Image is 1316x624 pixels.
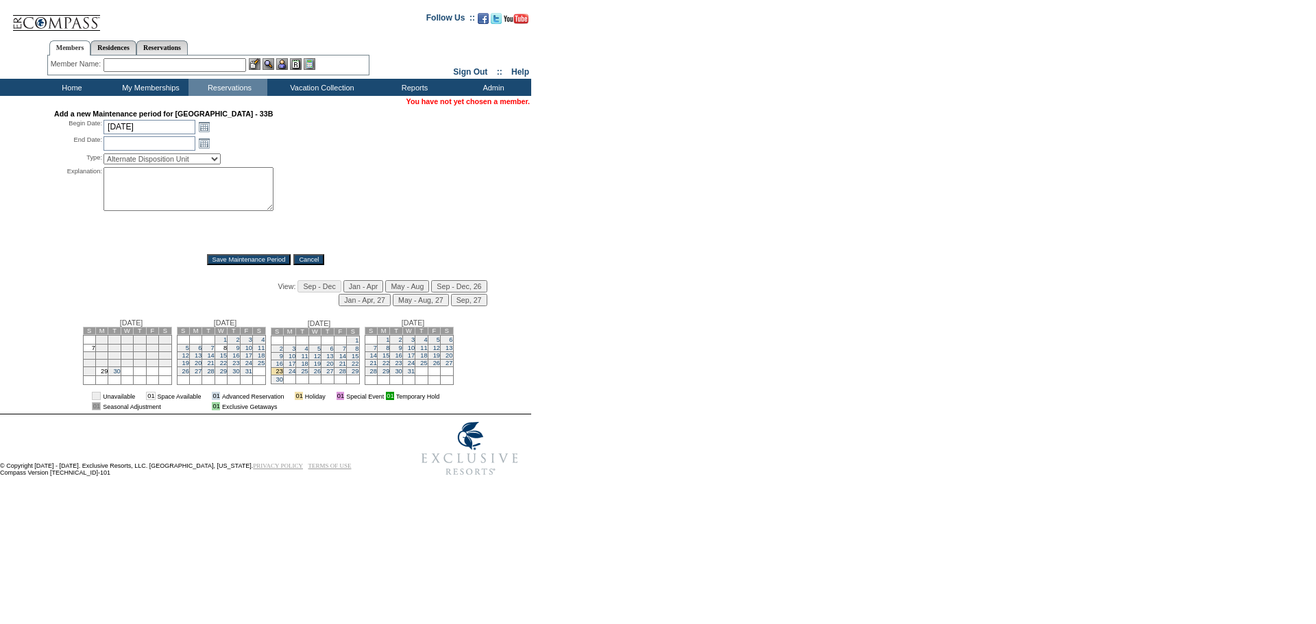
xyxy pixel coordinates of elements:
a: 9 [399,345,402,351]
a: 1 [355,337,358,344]
td: S [365,327,377,335]
a: 10 [408,345,415,351]
a: 5 [437,336,440,343]
td: 7 [83,345,95,352]
a: 18 [258,352,265,359]
td: 01 [337,392,344,400]
td: My Memberships [110,79,188,96]
td: T [134,327,146,335]
a: 2 [236,336,239,343]
a: 18 [301,360,308,367]
td: 21 [83,360,95,367]
td: F [428,327,440,335]
img: Compass Home [12,3,101,32]
a: 4 [424,336,427,343]
span: :: [497,67,502,77]
a: 26 [433,360,440,366]
div: Type: [54,153,102,164]
a: 19 [182,360,189,366]
a: 9 [280,353,283,360]
td: W [308,328,321,336]
td: T [415,327,428,335]
a: 27 [446,360,452,366]
img: Subscribe to our YouTube Channel [504,14,528,24]
td: S [159,327,171,335]
a: 20 [326,360,333,367]
a: Subscribe to our YouTube Channel [504,17,528,25]
td: 22 [95,360,108,367]
a: 21 [207,360,214,366]
a: 11 [258,345,265,351]
td: 01 [92,402,101,410]
td: Special Event [346,392,384,400]
a: 27 [195,368,202,375]
img: i.gif [137,392,144,399]
a: 29 [352,368,358,375]
span: [DATE] [402,319,425,327]
td: S [271,328,283,336]
a: 17 [408,352,415,359]
a: 16 [276,360,283,367]
a: 12 [314,353,321,360]
td: Unavailable [103,392,135,400]
a: TERMS OF USE [308,462,352,469]
img: View [263,58,274,70]
input: Cancel [293,254,324,265]
a: 26 [314,368,321,375]
td: 23 [271,368,283,375]
a: 10 [289,353,295,360]
a: 12 [182,352,189,359]
td: 2 [108,336,121,345]
a: 7 [374,345,377,351]
img: Reservations [290,58,302,70]
a: 21 [339,360,346,367]
td: 11 [134,345,146,352]
td: W [215,327,227,335]
td: Home [31,79,110,96]
a: 5 [317,345,321,352]
td: T [202,327,215,335]
td: 20 [159,352,171,360]
a: 17 [289,360,295,367]
a: Reservations [136,40,188,55]
a: 25 [420,360,427,366]
td: S [253,327,265,335]
img: i.gif [203,392,210,399]
a: 15 [352,353,358,360]
td: F [334,328,346,336]
td: Exclusive Getaways [222,402,284,410]
a: Sign Out [453,67,487,77]
a: 15 [220,352,227,359]
td: 24 [121,360,133,367]
td: 01 [295,392,302,400]
a: Become our fan on Facebook [478,17,489,25]
a: 2 [280,345,283,352]
img: Follow us on Twitter [491,13,502,24]
a: 25 [301,368,308,375]
td: 4 [134,336,146,345]
a: 3 [411,336,415,343]
img: b_calculator.gif [304,58,315,70]
td: M [283,328,295,336]
td: W [402,327,415,335]
a: 3 [292,345,295,352]
a: 20 [195,360,202,366]
a: PRIVACY POLICY [253,462,303,469]
td: F [146,327,158,335]
td: Seasonal Adjustment [103,402,201,410]
a: 3 [249,336,252,343]
img: i.gif [286,392,293,399]
td: Space Available [158,392,202,400]
img: b_edit.gif [249,58,260,70]
span: [DATE] [308,319,331,327]
a: 30 [232,368,239,375]
input: Jan - Apr, 27 [339,294,391,306]
td: T [108,327,121,335]
div: Explanation: [54,167,102,245]
img: Impersonate [276,58,288,70]
a: 4 [261,336,265,343]
td: 3 [121,336,133,345]
a: Open the calendar popup. [197,119,212,134]
td: T [390,327,402,335]
a: 21 [370,360,377,366]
